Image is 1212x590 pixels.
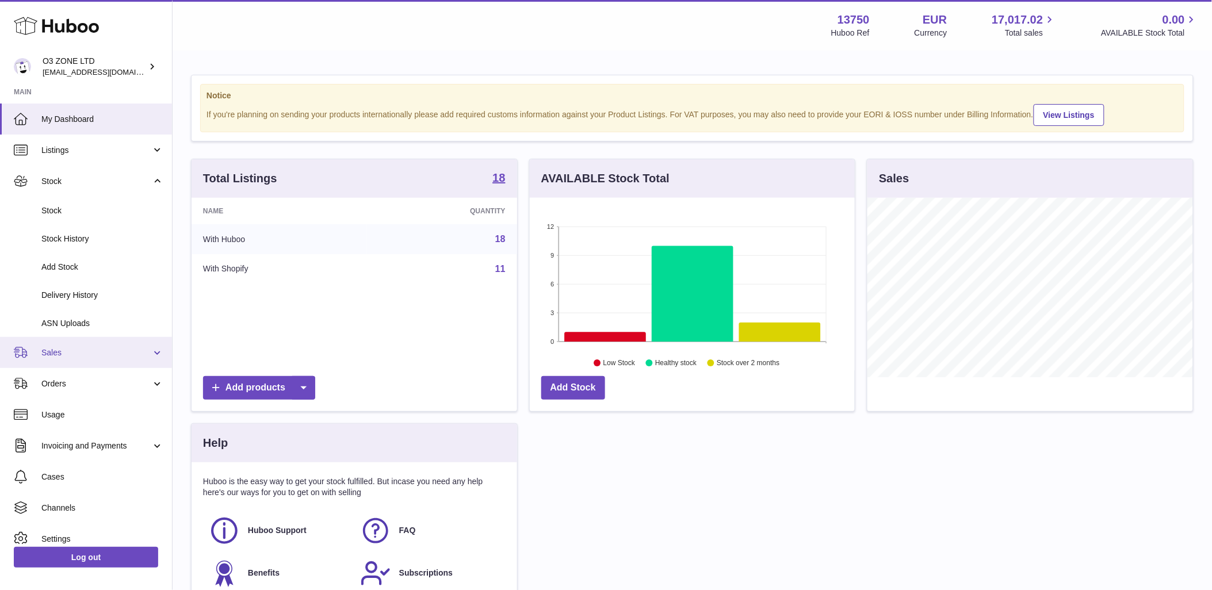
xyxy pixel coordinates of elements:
text: Healthy stock [655,359,697,367]
th: Name [192,198,367,224]
span: 0.00 [1163,12,1185,28]
h3: AVAILABLE Stock Total [541,171,670,186]
a: 17,017.02 Total sales [992,12,1056,39]
span: FAQ [399,525,416,536]
a: Add Stock [541,376,605,400]
span: [EMAIL_ADDRESS][DOMAIN_NAME] [43,67,169,76]
a: Benefits [209,558,349,589]
a: 18 [492,172,505,186]
span: My Dashboard [41,114,163,125]
strong: Notice [207,90,1178,101]
a: 18 [495,234,506,244]
span: AVAILABLE Stock Total [1101,28,1198,39]
td: With Shopify [192,254,367,284]
span: Channels [41,503,163,514]
a: Add products [203,376,315,400]
span: Listings [41,145,151,156]
text: 12 [547,223,554,230]
span: Invoicing and Payments [41,440,151,451]
text: Low Stock [603,359,636,367]
a: 11 [495,264,506,274]
strong: 13750 [838,12,870,28]
text: 9 [550,252,554,259]
span: Stock [41,176,151,187]
span: Subscriptions [399,568,453,578]
span: Cases [41,472,163,482]
span: Settings [41,534,163,545]
span: Add Stock [41,262,163,273]
div: Currency [915,28,947,39]
td: With Huboo [192,224,367,254]
text: Stock over 2 months [717,359,779,367]
span: Stock History [41,233,163,244]
img: hello@o3zoneltd.co.uk [14,58,31,75]
span: Stock [41,205,163,216]
span: Huboo Support [248,525,307,536]
p: Huboo is the easy way to get your stock fulfilled. But incase you need any help here's our ways f... [203,476,506,498]
h3: Sales [879,171,909,186]
h3: Total Listings [203,171,277,186]
strong: 18 [492,172,505,183]
span: ASN Uploads [41,318,163,329]
text: 0 [550,338,554,345]
a: 0.00 AVAILABLE Stock Total [1101,12,1198,39]
text: 6 [550,281,554,288]
span: Usage [41,409,163,420]
a: View Listings [1034,104,1104,126]
a: Huboo Support [209,515,349,546]
a: FAQ [360,515,500,546]
span: 17,017.02 [992,12,1043,28]
h3: Help [203,435,228,451]
a: Subscriptions [360,558,500,589]
div: O3 ZONE LTD [43,56,146,78]
div: If you're planning on sending your products internationally please add required customs informati... [207,102,1178,126]
a: Log out [14,547,158,568]
span: Delivery History [41,290,163,301]
text: 3 [550,309,554,316]
span: Orders [41,378,151,389]
strong: EUR [923,12,947,28]
th: Quantity [367,198,517,224]
span: Total sales [1005,28,1056,39]
span: Sales [41,347,151,358]
span: Benefits [248,568,280,578]
div: Huboo Ref [831,28,870,39]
